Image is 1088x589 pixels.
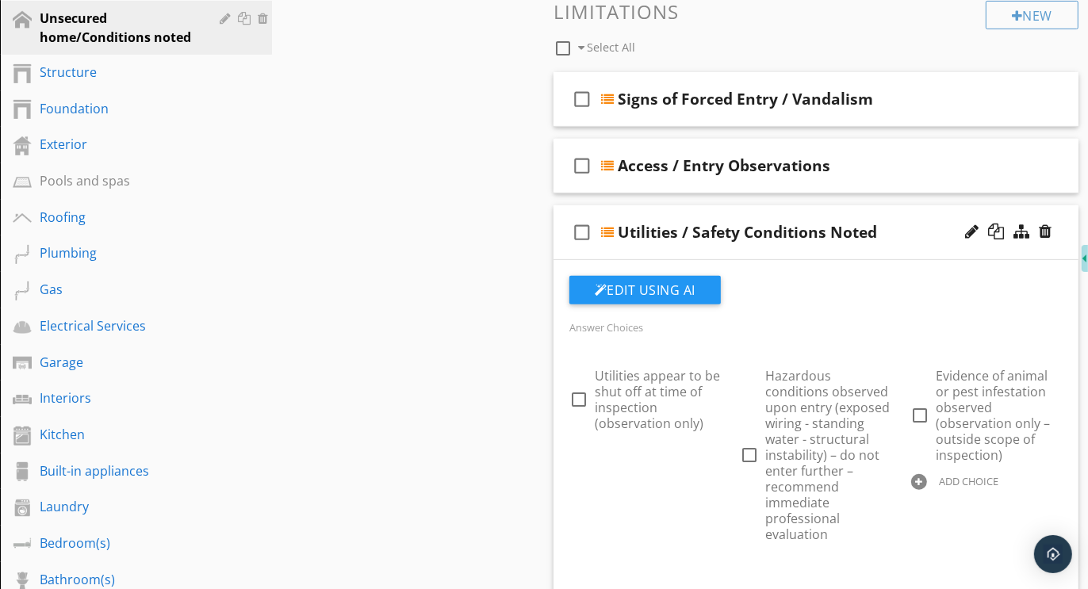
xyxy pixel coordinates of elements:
div: Unsecured home/Conditions noted [40,9,197,47]
i: check_box_outline_blank [569,147,595,185]
i: check_box_outline_blank [569,80,595,118]
div: Gas [40,280,197,299]
div: Bedroom(s) [40,534,197,553]
div: Access / Entry Observations [618,156,830,175]
span: Hazardous conditions observed upon entry (exposed wiring - standing water - structural instabilit... [765,367,890,543]
div: Structure [40,63,197,82]
span: Utilities appear to be shut off at time of inspection (observation only) [595,367,720,432]
div: Signs of Forced Entry / Vandalism [618,90,873,109]
div: Kitchen [40,425,197,444]
div: Interiors [40,388,197,407]
div: Electrical Services [40,316,197,335]
div: Pools and spas [40,171,197,190]
div: Exterior [40,135,197,154]
label: Answer Choices [569,320,643,335]
div: New [986,1,1078,29]
div: Utilities / Safety Conditions Noted [618,223,877,242]
div: Built-in appliances [40,461,197,480]
div: ADD CHOICE [940,475,999,488]
div: Foundation [40,99,197,118]
div: Garage [40,353,197,372]
div: Roofing [40,208,197,227]
div: Laundry [40,497,197,516]
h3: Limitations [554,1,1078,22]
span: Evidence of animal or pest infestation observed (observation only – outside scope of inspection) [937,367,1051,464]
div: Open Intercom Messenger [1034,535,1072,573]
div: Plumbing [40,243,197,262]
div: Bathroom(s) [40,570,197,589]
i: check_box_outline_blank [569,213,595,251]
button: Edit Using AI [569,276,721,304]
span: Select All [587,40,635,55]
